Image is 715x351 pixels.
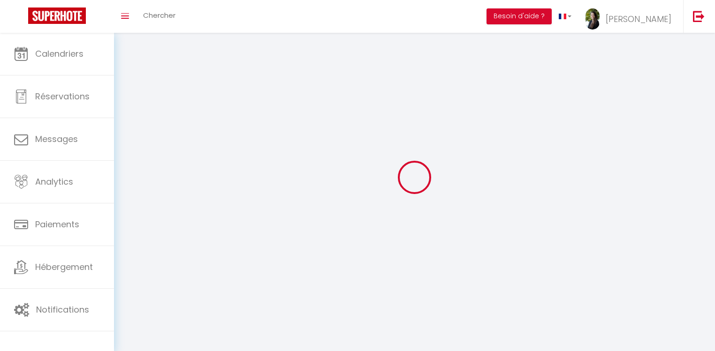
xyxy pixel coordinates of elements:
[36,304,89,315] span: Notifications
[8,4,36,32] button: Ouvrir le widget de chat LiveChat
[35,133,78,145] span: Messages
[35,90,90,102] span: Réservations
[35,48,84,60] span: Calendriers
[143,10,175,20] span: Chercher
[28,7,86,24] img: Super Booking
[606,13,671,25] span: [PERSON_NAME]
[693,10,705,22] img: logout
[487,8,552,24] button: Besoin d'aide ?
[586,8,600,30] img: ...
[35,176,73,187] span: Analytics
[35,261,93,273] span: Hébergement
[35,218,79,230] span: Paiements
